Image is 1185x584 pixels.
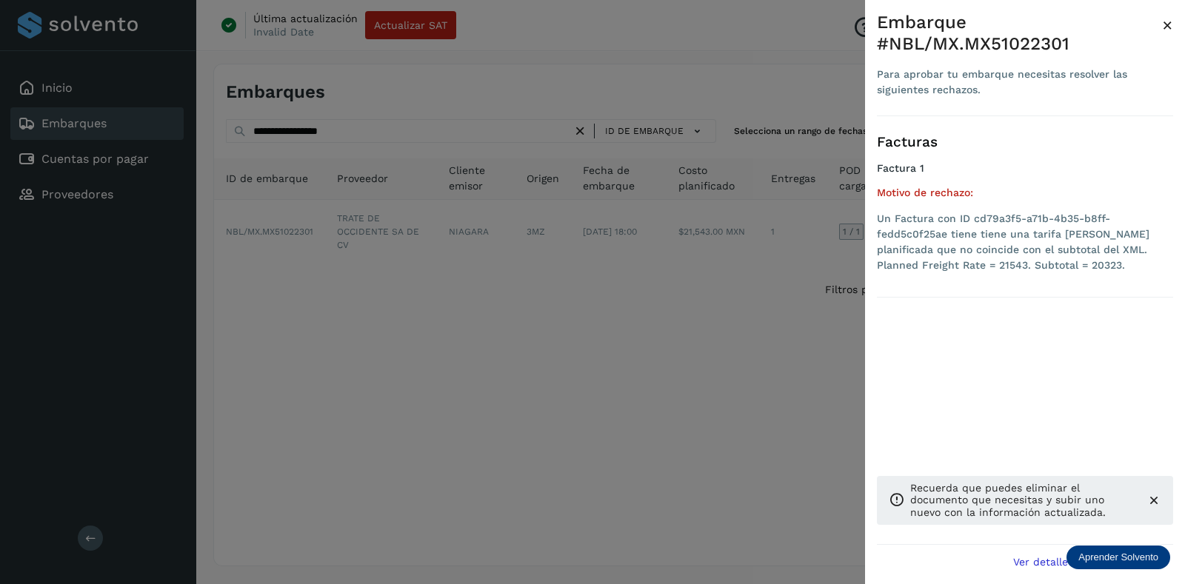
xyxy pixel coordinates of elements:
h3: Facturas [877,134,1173,151]
h4: Factura 1 [877,162,1173,175]
p: Recuerda que puedes eliminar el documento que necesitas y subir uno nuevo con la información actu... [910,482,1135,519]
h5: Motivo de rechazo: [877,187,1173,199]
li: Un Factura con ID cd79a3f5-a71b-4b35-b8ff-fedd5c0f25ae tiene tiene una tarifa [PERSON_NAME] plani... [877,211,1173,273]
div: Para aprobar tu embarque necesitas resolver las siguientes rechazos. [877,67,1162,98]
p: Aprender Solvento [1078,551,1158,563]
button: Close [1162,12,1173,38]
span: × [1162,15,1173,36]
div: Embarque #NBL/MX.MX51022301 [877,12,1162,55]
button: Ver detalle de embarque [1004,545,1173,578]
span: Ver detalle de embarque [1013,557,1140,567]
div: Aprender Solvento [1066,546,1170,569]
